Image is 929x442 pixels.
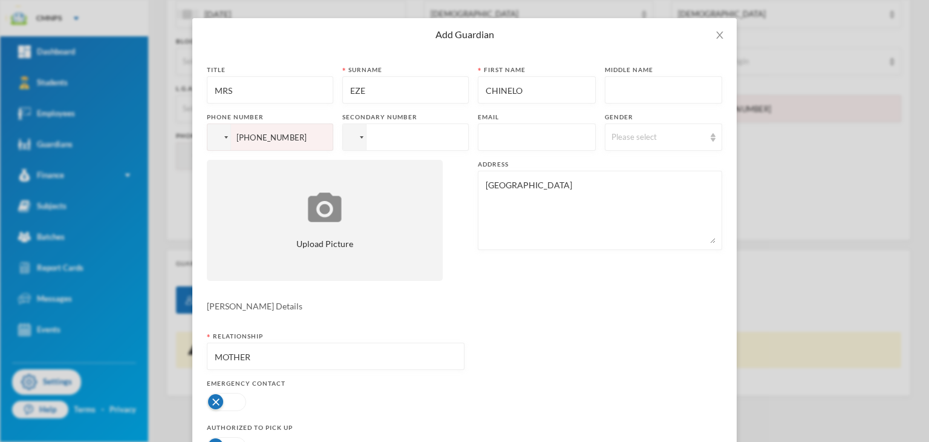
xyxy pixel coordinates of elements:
div: Address [478,160,722,169]
div: Relationship [207,332,464,341]
i: icon: close [715,30,725,40]
div: Email [478,113,596,122]
div: Gender [605,113,723,122]
div: Please select [611,131,705,143]
div: Title [207,65,333,74]
span: Upload Picture [296,237,353,250]
div: Middle name [605,65,723,74]
textarea: [GEOGRAPHIC_DATA] [484,177,715,243]
div: Phone number [207,113,333,122]
div: First name [478,65,596,74]
div: Emergency Contact [207,379,464,388]
input: eg: Mother, Father, Uncle, Aunt [214,343,458,371]
button: Close [703,18,737,52]
img: upload [305,191,345,224]
div: Surname [342,65,469,74]
div: [PERSON_NAME] Details [207,300,722,312]
div: Add Guardian [207,28,722,41]
div: Secondary number [342,113,469,122]
div: Authorized to pick up [207,423,464,432]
